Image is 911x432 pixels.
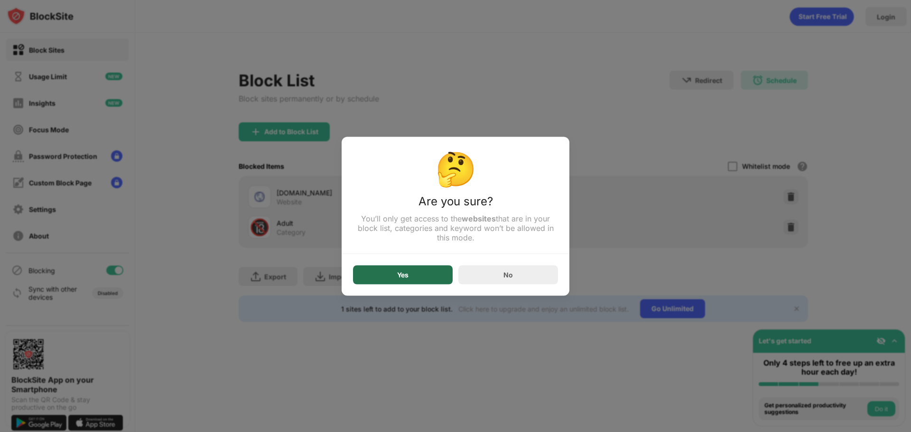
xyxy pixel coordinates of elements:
div: 🤔 [353,148,558,188]
div: Yes [397,271,409,278]
div: You’ll only get access to the that are in your block list, categories and keyword won’t be allowe... [353,213,558,242]
div: No [503,271,513,279]
div: Are you sure? [353,194,558,213]
strong: websites [462,213,496,223]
